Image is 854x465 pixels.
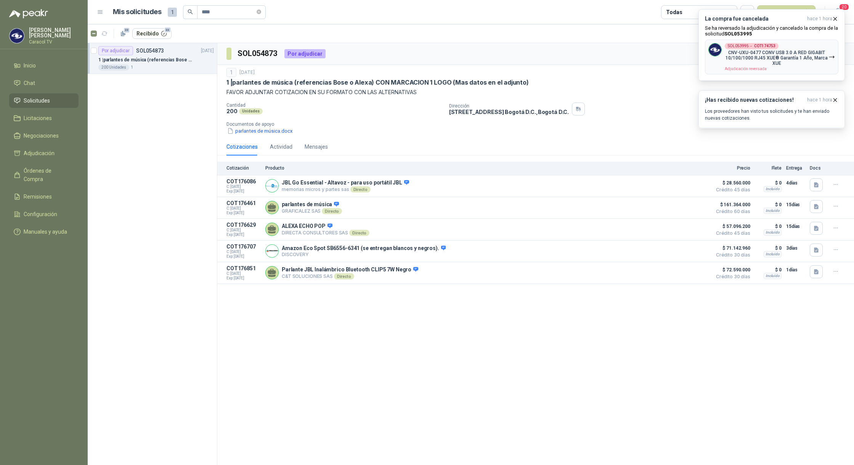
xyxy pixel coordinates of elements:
div: Incluido [764,229,782,236]
a: Licitaciones [9,111,79,125]
p: COT176461 [226,200,261,206]
button: Recibido23 [132,28,172,39]
div: Por adjudicar [284,49,326,58]
p: [STREET_ADDRESS] Bogotá D.C. , Bogotá D.C. [449,109,569,115]
span: Adjudicación reversada [725,67,767,71]
img: Company Logo [10,29,24,43]
span: Solicitudes [24,96,50,105]
span: Manuales y ayuda [24,228,67,236]
span: $ 72.590.000 [712,265,750,274]
button: 20 [831,5,845,19]
a: Negociaciones [9,128,79,143]
span: Chat [24,79,35,87]
img: Company Logo [266,180,278,192]
button: Nueva solicitud [757,5,815,19]
div: Mensajes [305,143,328,151]
a: Remisiones [9,189,79,204]
button: 23 [117,27,129,40]
span: C: [DATE] [226,228,261,232]
p: 1 | parlantes de música (referencias Bose o Alexa) CON MARCACION 1 LOGO (Mas datos en el adjunto) [98,56,193,64]
span: Adjudicación [24,149,55,157]
span: Exp: [DATE] [226,232,261,237]
div: Directo [349,230,369,236]
span: close-circle [257,10,261,14]
span: Inicio [24,61,36,70]
span: $ 57.096.200 [712,222,750,231]
span: Exp: [DATE] [226,254,261,259]
p: Producto [265,165,708,171]
p: Dirección [449,103,569,109]
span: search [188,9,193,14]
button: ¡Has recibido nuevas cotizaciones!hace 1 hora Los proveedores han visto tus solicitudes y te han ... [698,90,845,128]
p: CNV-UXU-0477 CONV USB 3.0 A RED GIGABIT 10/100/1000 RJ45 XUE® Garantía 1 Año, Marca XUE [725,50,828,66]
span: Exp: [DATE] [226,189,261,194]
p: $ 0 [755,265,782,274]
p: Documentos de apoyo [226,122,851,127]
div: Unidades [239,108,263,114]
p: COT176086 [226,178,261,184]
p: 4 días [786,178,805,188]
p: 200 [226,108,238,114]
p: GRAFICALEZ SAS [282,208,342,214]
p: Precio [712,165,750,171]
span: Exp: [DATE] [226,211,261,215]
span: Exp: [DATE] [226,276,261,281]
span: $ 71.142.960 [712,244,750,253]
p: COT176707 [226,244,261,250]
div: SOL053995 → [725,43,779,49]
button: Company LogoSOL053995→COT174753CNV-UXU-0477 CONV USB 3.0 A RED GIGABIT 10/100/1000 RJ45 XUE® Gara... [705,40,838,74]
span: hace 1 hora [807,97,832,103]
a: Solicitudes [9,93,79,108]
p: 15 días [786,200,805,209]
p: $ 0 [755,178,782,188]
p: Parlante JBL Inalámbrico Bluetooth CLIP5 7W Negro [282,266,418,273]
span: 1 [168,8,177,17]
p: SOL054873 [136,48,164,53]
div: Incluido [764,186,782,192]
span: hace 1 hora [807,16,832,22]
div: Actividad [270,143,292,151]
a: Adjudicación [9,146,79,160]
div: Incluido [764,251,782,257]
span: Crédito 60 días [712,209,750,214]
a: Por adjudicarSOL054873[DATE] 1 |parlantes de música (referencias Bose o Alexa) CON MARCACION 1 LO... [88,43,217,74]
div: Incluido [764,208,782,214]
p: Caracol TV [29,40,79,44]
a: Órdenes de Compra [9,164,79,186]
span: Crédito 45 días [712,188,750,192]
span: Crédito 45 días [712,231,750,236]
span: Licitaciones [24,114,52,122]
p: [PERSON_NAME] [PERSON_NAME] [29,27,79,38]
p: 1 [131,64,133,71]
p: [DATE] [239,69,255,76]
img: Company Logo [709,43,721,56]
p: 3 días [786,244,805,253]
span: Negociaciones [24,131,59,140]
p: DIRECTA CONSULTORES SAS [282,230,369,236]
p: Se ha reversado la adjudicación y cancelado la compra de la solicitud [705,25,838,37]
span: C: [DATE] [226,184,261,189]
img: Company Logo [266,245,278,257]
a: Inicio [9,58,79,73]
p: $ 0 [755,222,782,231]
button: parlantes de música.docx [226,127,294,135]
p: Flete [755,165,782,171]
span: C: [DATE] [226,271,261,276]
p: 15 días [786,222,805,231]
span: Crédito 30 días [712,253,750,257]
p: Amazon Eco Spot SB6556-6341 (se entregan blancos y negros). [282,245,446,252]
span: Crédito 30 días [712,274,750,279]
p: [DATE] [201,47,214,55]
div: Directo [334,273,354,279]
div: Cotizaciones [226,143,258,151]
a: Chat [9,76,79,90]
span: 23 [123,27,130,33]
div: Incluido [764,273,782,279]
p: $ 0 [755,244,782,253]
div: Directo [350,186,371,192]
p: 1 | parlantes de música (referencias Bose o Alexa) CON MARCACION 1 LOGO (Mas datos en el adjunto) [226,79,529,87]
div: Todas [666,8,682,16]
h3: SOL054873 [238,48,278,59]
span: C: [DATE] [226,250,261,254]
div: 1 [226,68,236,77]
